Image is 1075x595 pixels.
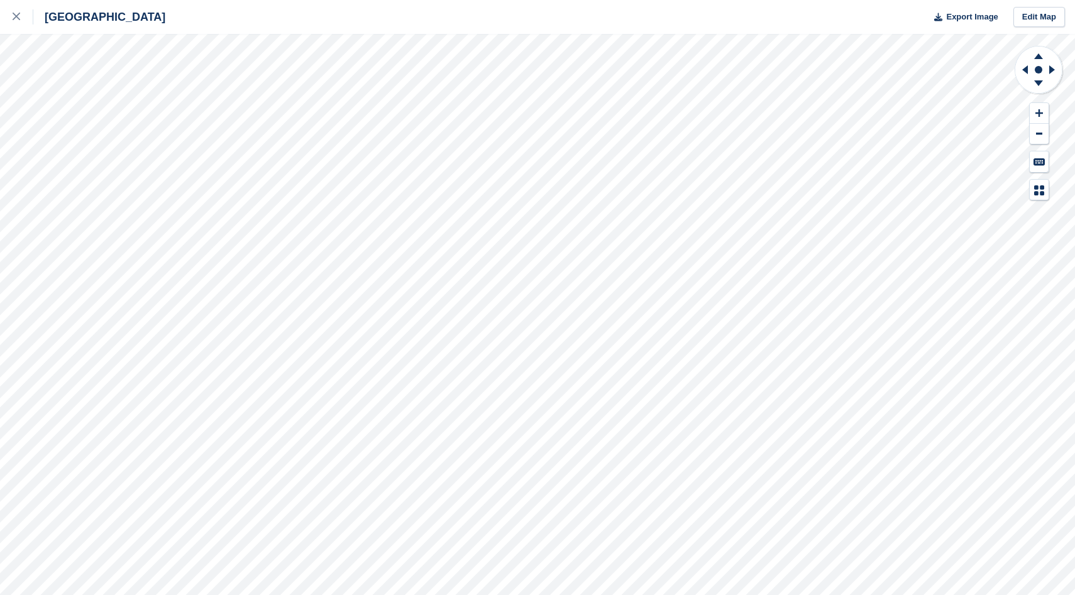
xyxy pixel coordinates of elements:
a: Edit Map [1013,7,1065,28]
button: Map Legend [1030,180,1049,200]
button: Export Image [927,7,998,28]
div: [GEOGRAPHIC_DATA] [33,9,165,25]
button: Keyboard Shortcuts [1030,151,1049,172]
button: Zoom In [1030,103,1049,124]
button: Zoom Out [1030,124,1049,145]
span: Export Image [946,11,998,23]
